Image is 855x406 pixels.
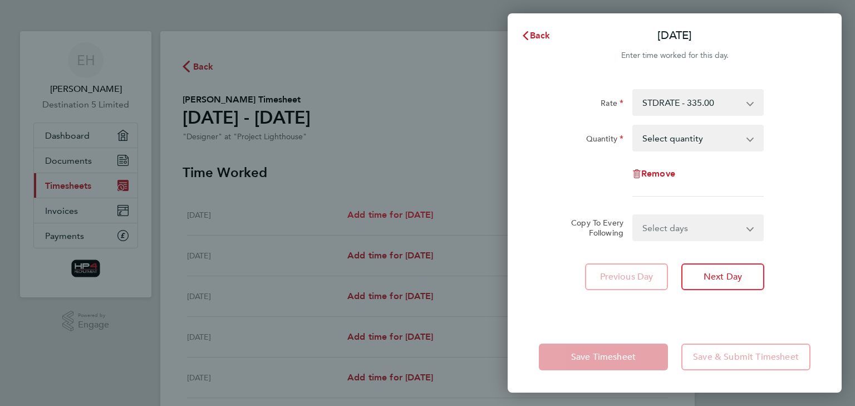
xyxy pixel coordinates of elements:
[632,169,675,178] button: Remove
[601,98,623,111] label: Rate
[586,134,623,147] label: Quantity
[641,168,675,179] span: Remove
[562,218,623,238] label: Copy To Every Following
[510,25,562,47] button: Back
[681,263,764,290] button: Next Day
[657,28,692,43] p: [DATE]
[530,30,551,41] span: Back
[508,49,842,62] div: Enter time worked for this day.
[704,271,742,282] span: Next Day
